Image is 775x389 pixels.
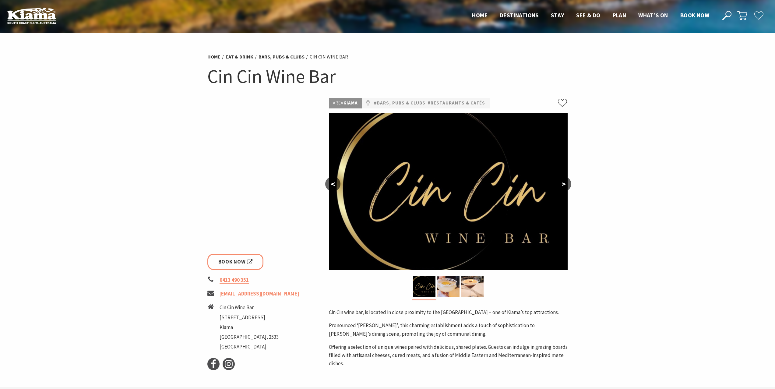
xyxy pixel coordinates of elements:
[7,7,56,24] img: Kiama Logo
[207,254,264,270] a: Book Now
[207,54,220,60] a: Home
[472,12,488,19] span: Home
[329,321,568,338] p: Pronounced ‘[PERSON_NAME]’, this charming establishment adds a touch of sophistication to [PERSON...
[466,11,715,21] nav: Main Menu
[325,177,340,191] button: <
[220,313,279,322] li: [STREET_ADDRESS]
[220,290,299,297] a: [EMAIL_ADDRESS][DOMAIN_NAME]
[556,177,571,191] button: >
[638,12,668,19] span: What’s On
[259,54,305,60] a: Bars, Pubs & Clubs
[576,12,600,19] span: See & Do
[220,303,279,312] li: Cin Cin Wine Bar
[329,98,362,108] p: Kiama
[220,343,279,351] li: [GEOGRAPHIC_DATA]
[220,277,249,284] a: 0413 490 351
[551,12,564,19] span: Stay
[500,12,539,19] span: Destinations
[613,12,626,19] span: Plan
[333,100,343,106] span: Area
[680,12,709,19] span: Book now
[220,323,279,331] li: Kiama
[226,54,253,60] a: Eat & Drink
[220,333,279,341] li: [GEOGRAPHIC_DATA], 2533
[207,64,568,89] h1: Cin Cin Wine Bar
[428,99,485,107] a: #Restaurants & Cafés
[310,53,348,61] li: Cin Cin Wine Bar
[374,99,425,107] a: #Bars, Pubs & Clubs
[218,258,253,266] span: Book Now
[329,343,568,368] p: Offering a selection of unique wines paired with delicious, shared plates. Guests can indulge in ...
[329,308,568,317] p: Cin Cin wine bar, is located in close proximity to the [GEOGRAPHIC_DATA] – one of Kiama’s top att...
